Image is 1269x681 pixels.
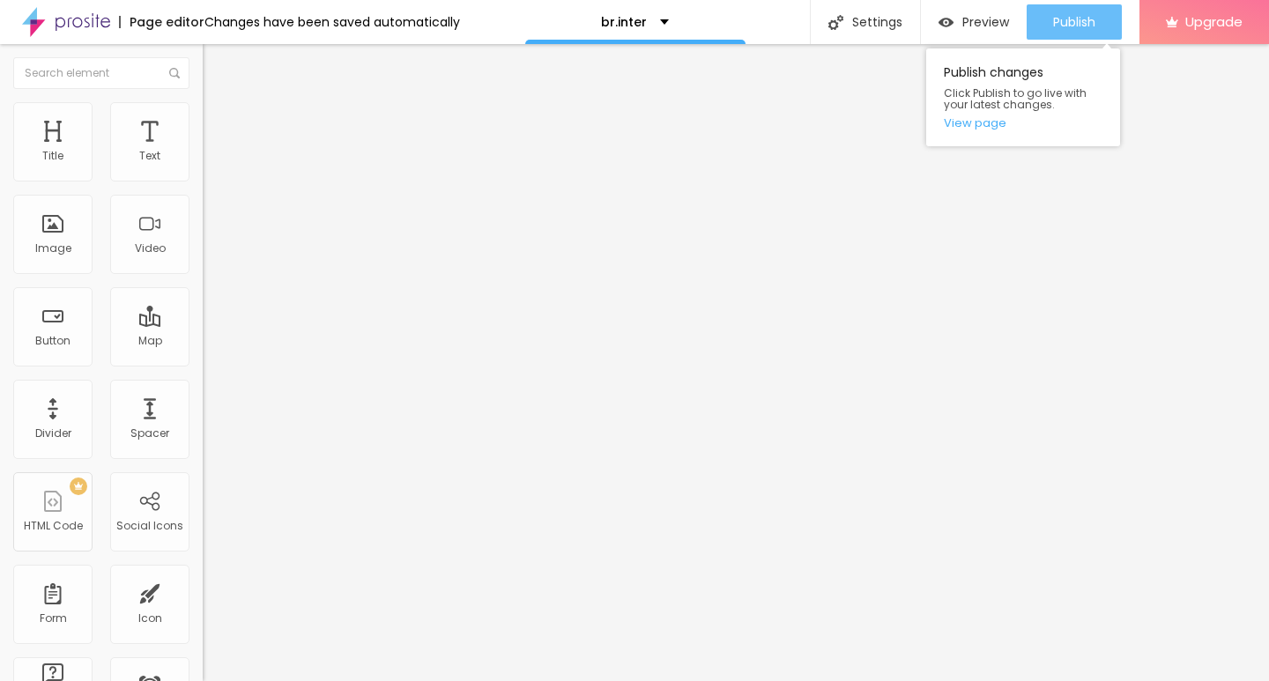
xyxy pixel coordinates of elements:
div: Changes have been saved automatically [204,16,460,28]
div: Button [35,335,70,347]
div: Form [40,612,67,625]
span: Upgrade [1185,14,1243,29]
div: Publish changes [926,48,1120,146]
img: Icone [169,68,180,78]
div: Social Icons [116,520,183,532]
input: Search element [13,57,189,89]
button: Preview [921,4,1027,40]
div: Video [135,242,166,255]
div: Text [139,150,160,162]
span: Publish [1053,15,1095,29]
span: Click Publish to go live with your latest changes. [944,87,1102,110]
p: br.inter [601,16,647,28]
span: Preview [962,15,1009,29]
div: Divider [35,427,71,440]
div: Spacer [130,427,169,440]
div: Image [35,242,71,255]
div: Icon [138,612,162,625]
div: Title [42,150,63,162]
a: View page [944,117,1102,129]
button: Publish [1027,4,1122,40]
img: view-1.svg [939,15,954,30]
div: Map [138,335,162,347]
div: HTML Code [24,520,83,532]
div: Page editor [119,16,204,28]
img: Icone [828,15,843,30]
